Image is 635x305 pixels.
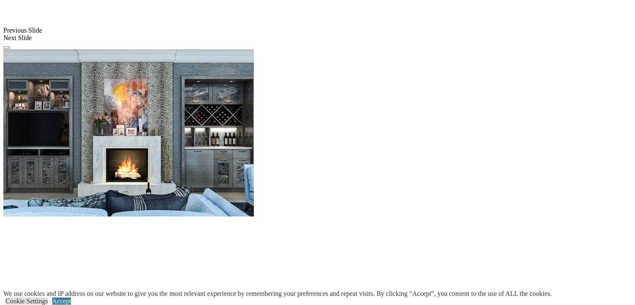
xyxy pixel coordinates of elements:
[52,297,71,305] a: Accept
[3,290,552,297] div: We use cookies and IP address on our website to give you the most relevant experience by remember...
[3,49,254,216] img: Banner for mobile view
[3,27,632,34] div: Previous Slide
[3,34,632,42] div: Next Slide
[3,46,10,49] button: Click here to pause slide show
[5,297,48,305] a: Cookie Settings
